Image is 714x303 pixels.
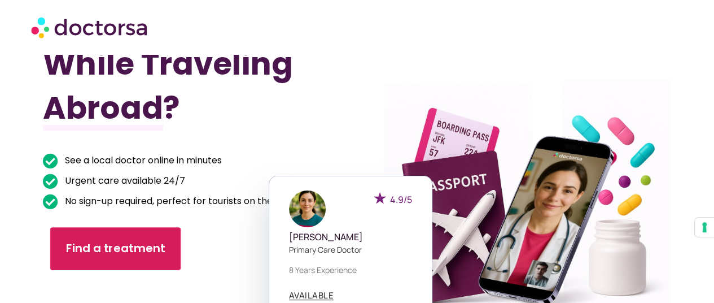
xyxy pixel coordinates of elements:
a: Find a treatment [50,227,181,270]
span: See a local doctor online in minutes [62,153,222,168]
a: AVAILABLE [289,291,334,300]
span: Urgent care available 24/7 [62,173,185,189]
button: Your consent preferences for tracking technologies [695,218,714,237]
span: Find a treatment [66,241,165,257]
p: 8 years experience [289,264,412,276]
h5: [PERSON_NAME] [289,232,412,243]
span: 4.9/5 [390,193,412,206]
span: No sign-up required, perfect for tourists on the go [62,193,286,209]
p: Primary care doctor [289,244,412,256]
span: AVAILABLE [289,291,334,300]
